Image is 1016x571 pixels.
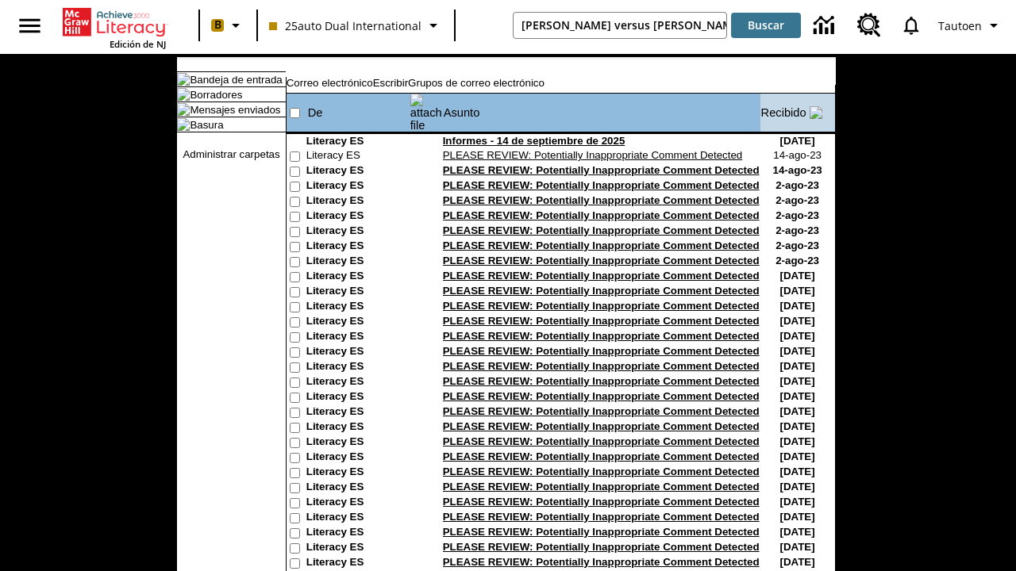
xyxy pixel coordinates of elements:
[780,375,815,387] nobr: [DATE]
[773,149,822,161] nobr: 14-ago-23
[373,77,408,89] a: Escribir
[761,106,806,119] a: Recibido
[306,224,410,240] td: Literacy ES
[780,450,815,462] nobr: [DATE]
[443,285,760,297] a: PLEASE REVIEW: Potentially Inappropriate Comment Detected
[810,106,822,119] img: arrow_down.gif
[443,450,760,462] a: PLEASE REVIEW: Potentially Inappropriate Comment Detected
[731,13,801,38] button: Buscar
[775,194,819,206] nobr: 2-ago-23
[780,330,815,342] nobr: [DATE]
[443,526,760,538] a: PLEASE REVIEW: Potentially Inappropriate Comment Detected
[443,390,760,402] a: PLEASE REVIEW: Potentially Inappropriate Comment Detected
[177,118,190,131] img: folder_icon.gif
[780,390,815,402] nobr: [DATE]
[408,77,545,89] a: Grupos de correo electrónico
[183,148,279,160] a: Administrar carpetas
[306,315,410,330] td: Literacy ES
[443,360,760,372] a: PLEASE REVIEW: Potentially Inappropriate Comment Detected
[804,4,848,48] a: Centro de información
[306,285,410,300] td: Literacy ES
[780,511,815,523] nobr: [DATE]
[306,450,410,466] td: Literacy ES
[306,526,410,541] td: Literacy ES
[306,481,410,496] td: Literacy ES
[190,119,223,131] a: Basura
[306,179,410,194] td: Literacy ES
[306,420,410,435] td: Literacy ES
[780,315,815,327] nobr: [DATE]
[780,360,815,372] nobr: [DATE]
[443,315,760,327] a: PLEASE REVIEW: Potentially Inappropriate Comment Detected
[443,556,760,568] a: PLEASE REVIEW: Potentially Inappropriate Comment Detected
[287,77,373,89] a: Correo electrónico
[443,330,760,342] a: PLEASE REVIEW: Potentially Inappropriate Comment Detected
[443,496,760,508] a: PLEASE REVIEW: Potentially Inappropriate Comment Detected
[306,496,410,511] td: Literacy ES
[110,38,166,50] span: Edición de NJ
[891,5,932,46] a: Notificaciones
[775,240,819,251] nobr: 2-ago-23
[306,164,410,179] td: Literacy ES
[444,106,480,119] a: Asunto
[443,420,760,432] a: PLEASE REVIEW: Potentially Inappropriate Comment Detected
[443,164,760,176] a: PLEASE REVIEW: Potentially Inappropriate Comment Detected
[775,255,819,266] nobr: 2-ago-23
[775,224,819,236] nobr: 2-ago-23
[410,94,442,132] img: attach file
[443,466,760,477] a: PLEASE REVIEW: Potentially Inappropriate Comment Detected
[190,104,280,116] a: Mensajes enviados
[443,435,760,447] a: PLEASE REVIEW: Potentially Inappropriate Comment Detected
[306,375,410,390] td: Literacy ES
[780,270,815,282] nobr: [DATE]
[780,481,815,492] nobr: [DATE]
[306,511,410,526] td: Literacy ES
[443,194,760,206] a: PLEASE REVIEW: Potentially Inappropriate Comment Detected
[306,240,410,255] td: Literacy ES
[306,270,410,285] td: Literacy ES
[780,556,815,568] nobr: [DATE]
[443,345,760,357] a: PLEASE REVIEW: Potentially Inappropriate Comment Detected
[938,17,982,34] span: Tautoen
[308,106,323,119] a: De
[263,11,449,40] button: Clase: 25auto Dual International, Selecciona una clase
[780,345,815,357] nobr: [DATE]
[214,15,221,35] span: B
[443,224,760,236] a: PLEASE REVIEW: Potentially Inappropriate Comment Detected
[306,194,410,209] td: Literacy ES
[780,496,815,508] nobr: [DATE]
[306,360,410,375] td: Literacy ES
[780,466,815,477] nobr: [DATE]
[932,11,1010,40] button: Perfil/Configuración
[443,481,760,492] a: PLEASE REVIEW: Potentially Inappropriate Comment Detected
[443,375,760,387] a: PLEASE REVIEW: Potentially Inappropriate Comment Detected
[190,89,242,101] a: Borradores
[514,13,727,38] input: Buscar campo
[63,5,166,50] div: Portada
[306,149,410,164] td: Literacy ES
[443,270,760,282] a: PLEASE REVIEW: Potentially Inappropriate Comment Detected
[848,4,891,47] a: Centro de recursos, Se abrirá en una pestaña nueva.
[269,17,421,34] span: 25auto Dual International
[443,135,625,147] a: Informes - 14 de septiembre de 2025
[306,345,410,360] td: Literacy ES
[443,179,760,191] a: PLEASE REVIEW: Potentially Inappropriate Comment Detected
[6,2,53,49] button: Abrir el menú lateral
[443,511,760,523] a: PLEASE REVIEW: Potentially Inappropriate Comment Detected
[780,526,815,538] nobr: [DATE]
[306,541,410,556] td: Literacy ES
[780,300,815,312] nobr: [DATE]
[775,209,819,221] nobr: 2-ago-23
[306,466,410,481] td: Literacy ES
[177,73,190,86] img: folder_icon_pick.gif
[780,285,815,297] nobr: [DATE]
[443,149,743,161] a: PLEASE REVIEW: Potentially Inappropriate Comment Detected
[306,330,410,345] td: Literacy ES
[306,135,410,149] td: Literacy ES
[306,209,410,224] td: Literacy ES
[177,103,190,116] img: folder_icon.gif
[443,300,760,312] a: PLEASE REVIEW: Potentially Inappropriate Comment Detected
[177,88,190,101] img: folder_icon.gif
[443,405,760,417] a: PLEASE REVIEW: Potentially Inappropriate Comment Detected
[306,435,410,450] td: Literacy ES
